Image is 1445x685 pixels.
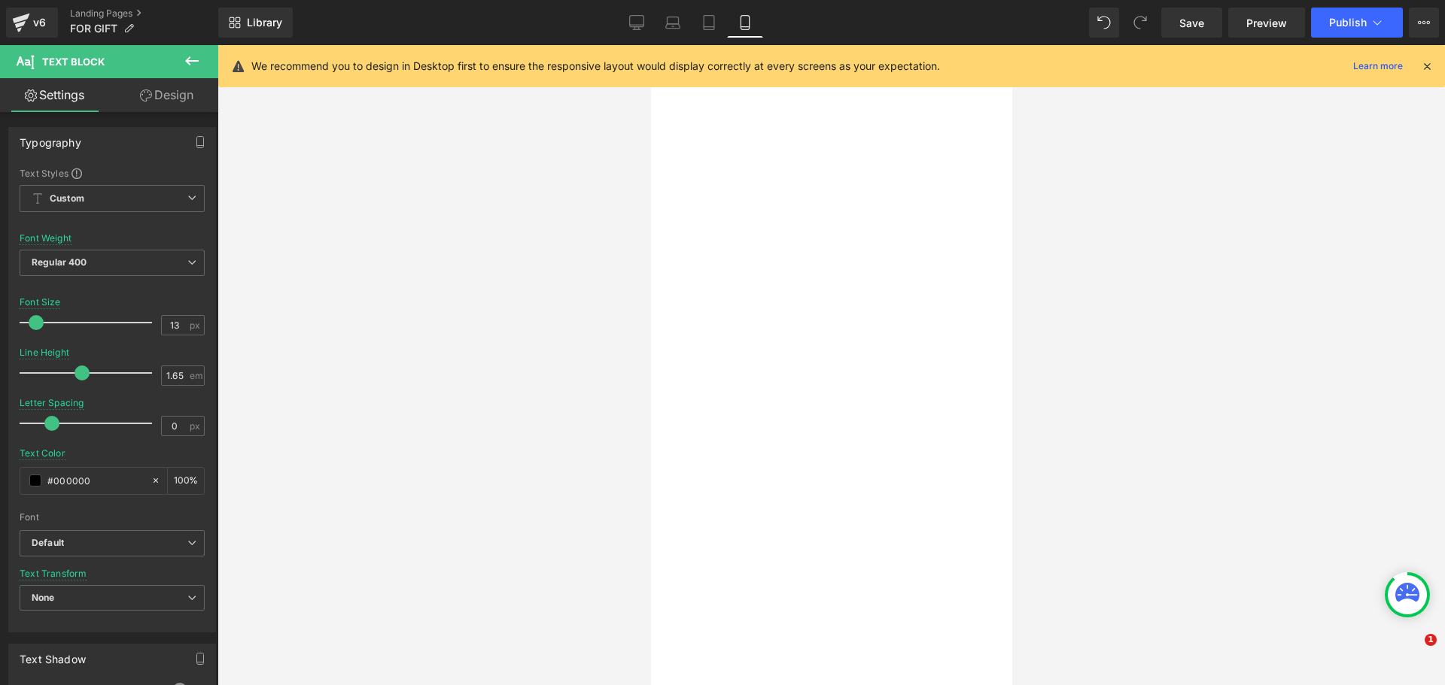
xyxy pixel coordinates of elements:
[1329,17,1367,29] span: Publish
[727,8,763,38] a: Mobile
[20,568,87,579] div: Text Transform
[32,256,87,268] b: Regular 400
[190,320,202,330] span: px
[20,512,205,523] div: Font
[1179,15,1204,31] span: Save
[20,297,61,308] div: Font Size
[20,347,69,358] div: Line Height
[47,472,144,489] input: Color
[1347,57,1409,75] a: Learn more
[218,8,293,38] a: New Library
[168,468,204,494] div: %
[50,192,84,205] b: Custom
[20,398,84,408] div: Letter Spacing
[1089,8,1119,38] button: Undo
[619,8,655,38] a: Desktop
[32,537,64,550] i: Default
[32,592,55,603] b: None
[1394,634,1430,670] iframe: Intercom live chat
[1409,8,1439,38] button: More
[691,8,727,38] a: Tablet
[20,644,86,665] div: Text Shadow
[1228,8,1305,38] a: Preview
[70,23,117,35] span: FOR GIFT
[20,167,205,179] div: Text Styles
[30,13,49,32] div: v6
[112,78,221,112] a: Design
[20,128,81,149] div: Typography
[1246,15,1287,31] span: Preview
[190,421,202,431] span: px
[655,8,691,38] a: Laptop
[190,371,202,380] span: em
[251,58,940,74] p: We recommend you to design in Desktop first to ensure the responsive layout would display correct...
[1425,634,1437,646] span: 1
[20,448,65,459] div: Text Color
[70,8,218,20] a: Landing Pages
[1125,8,1155,38] button: Redo
[42,56,105,68] span: Text Block
[1311,8,1403,38] button: Publish
[20,233,71,244] div: Font Weight
[6,8,58,38] a: v6
[247,16,282,29] span: Library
